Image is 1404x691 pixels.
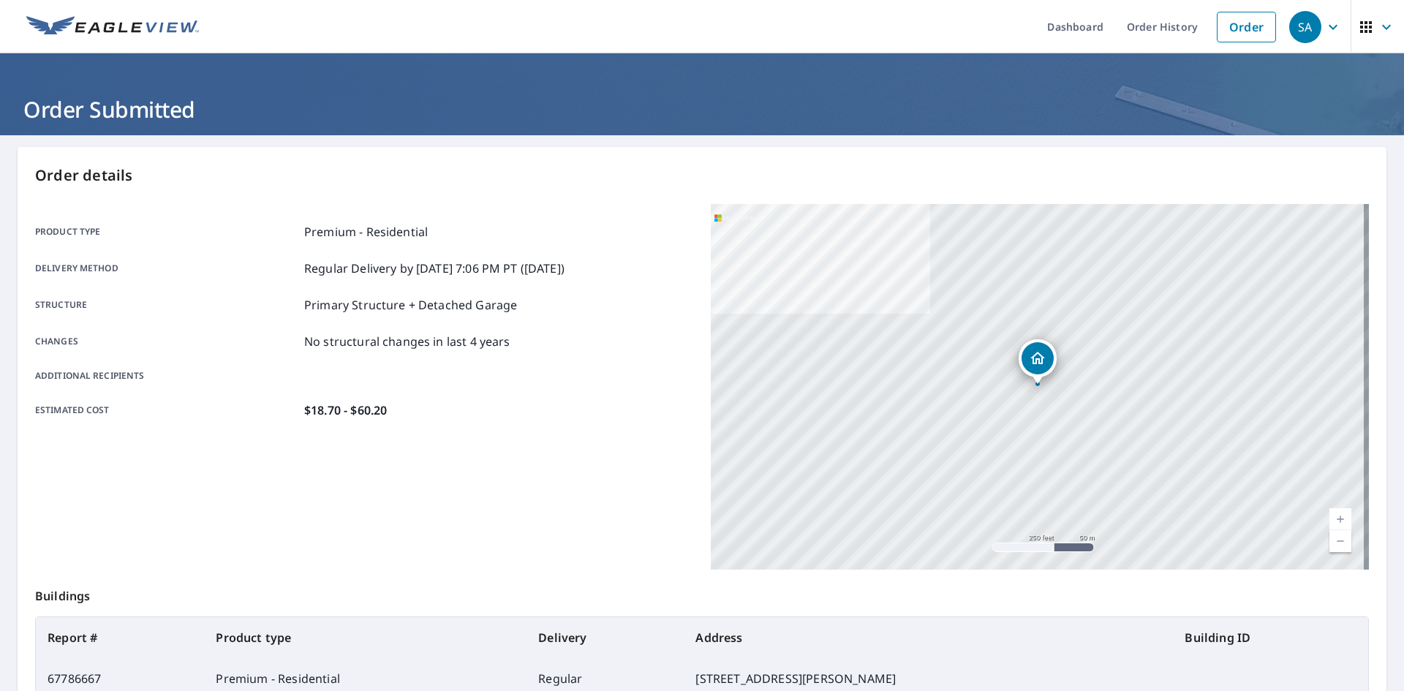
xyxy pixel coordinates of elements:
[35,333,298,350] p: Changes
[304,296,517,314] p: Primary Structure + Detached Garage
[26,16,199,38] img: EV Logo
[204,617,526,658] th: Product type
[1329,530,1351,552] a: Current Level 17, Zoom Out
[18,94,1386,124] h1: Order Submitted
[35,165,1369,186] p: Order details
[304,401,387,419] p: $18.70 - $60.20
[1173,617,1368,658] th: Building ID
[35,570,1369,616] p: Buildings
[1289,11,1321,43] div: SA
[35,260,298,277] p: Delivery method
[684,617,1173,658] th: Address
[35,369,298,382] p: Additional recipients
[35,223,298,241] p: Product type
[304,223,428,241] p: Premium - Residential
[35,401,298,419] p: Estimated cost
[36,617,204,658] th: Report #
[1217,12,1276,42] a: Order
[304,260,565,277] p: Regular Delivery by [DATE] 7:06 PM PT ([DATE])
[304,333,510,350] p: No structural changes in last 4 years
[1019,339,1057,385] div: Dropped pin, building 1, Residential property, 117 Ferndale Rd Glen Burnie, MD 21061
[1329,508,1351,530] a: Current Level 17, Zoom In
[35,296,298,314] p: Structure
[526,617,684,658] th: Delivery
